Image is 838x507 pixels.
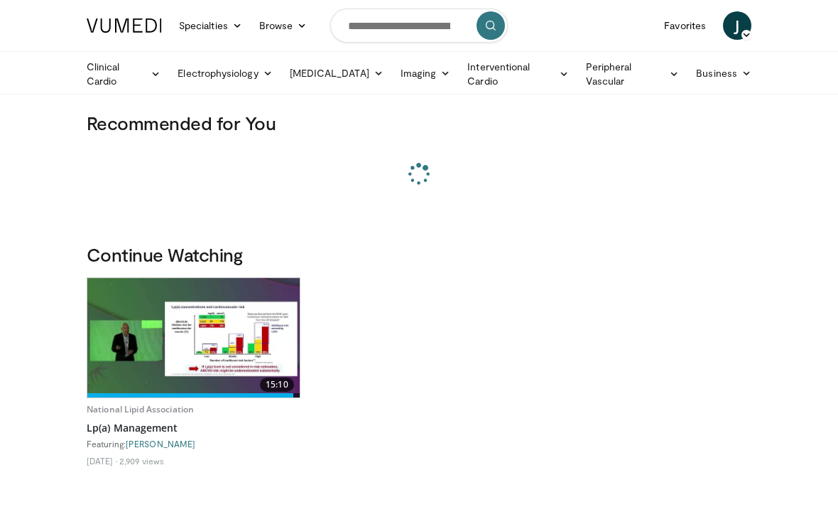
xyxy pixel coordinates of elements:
[577,60,687,88] a: Peripheral Vascular
[87,421,300,435] a: Lp(a) Management
[392,59,459,87] a: Imaging
[87,112,751,134] h3: Recommended for You
[87,243,751,266] h3: Continue Watching
[281,59,392,87] a: [MEDICAL_DATA]
[723,11,751,40] a: J
[251,11,316,40] a: Browse
[655,11,714,40] a: Favorites
[687,59,760,87] a: Business
[87,278,299,397] img: b966a1ee-8290-4501-8bb1-348b5ef8129f.620x360_q85_upscale.jpg
[260,378,294,392] span: 15:10
[87,278,300,397] a: 15:10
[126,439,195,449] a: [PERSON_NAME]
[170,11,251,40] a: Specialties
[78,60,169,88] a: Clinical Cardio
[119,455,164,466] li: 2,909 views
[459,60,577,88] a: Interventional Cardio
[169,59,281,87] a: Electrophysiology
[87,455,117,466] li: [DATE]
[87,18,162,33] img: VuMedi Logo
[87,403,194,415] a: National Lipid Association
[330,9,508,43] input: Search topics, interventions
[87,438,300,449] div: Featuring:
